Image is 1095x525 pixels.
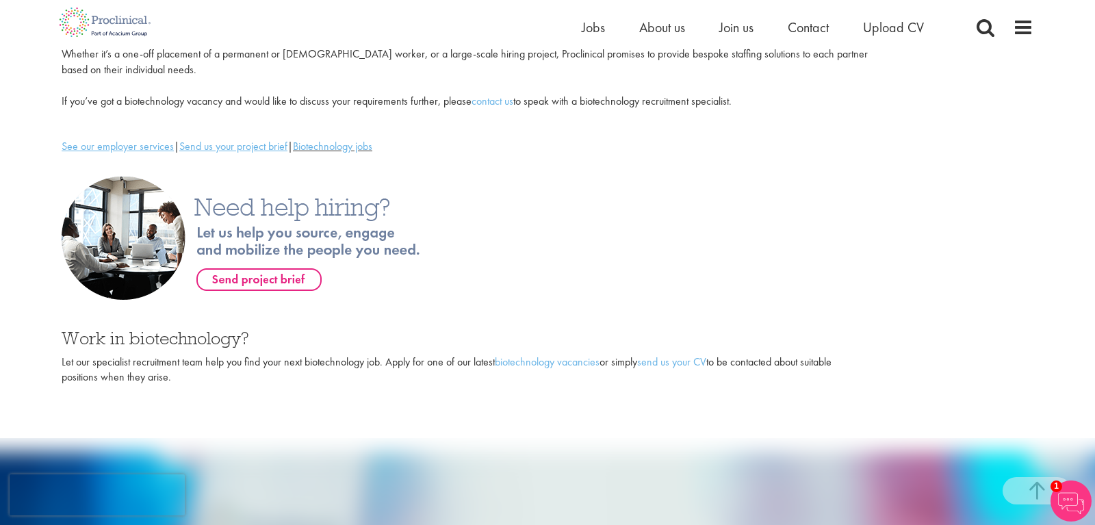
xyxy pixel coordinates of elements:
a: Upload CV [863,18,924,36]
a: Need help hiring? [62,230,472,244]
a: send us your CV [637,355,706,369]
a: About us [639,18,685,36]
a: Join us [719,18,753,36]
iframe: reCAPTCHA [10,474,185,515]
a: Biotechnology jobs [293,139,372,153]
img: Need help hiring? [62,177,472,300]
a: biotechnology vacancies [495,355,600,369]
h3: Work in biotechnology? [62,329,868,347]
a: See our employer services [62,139,174,153]
a: contact us [472,94,513,108]
a: Send us your project brief [179,139,287,153]
a: Contact [788,18,829,36]
p: Let our specialist recruitment team help you find your next biotechnology job. Apply for one of o... [62,355,868,386]
span: 1 [1051,481,1062,492]
div: | | [62,139,868,155]
a: Jobs [582,18,605,36]
img: Chatbot [1051,481,1092,522]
